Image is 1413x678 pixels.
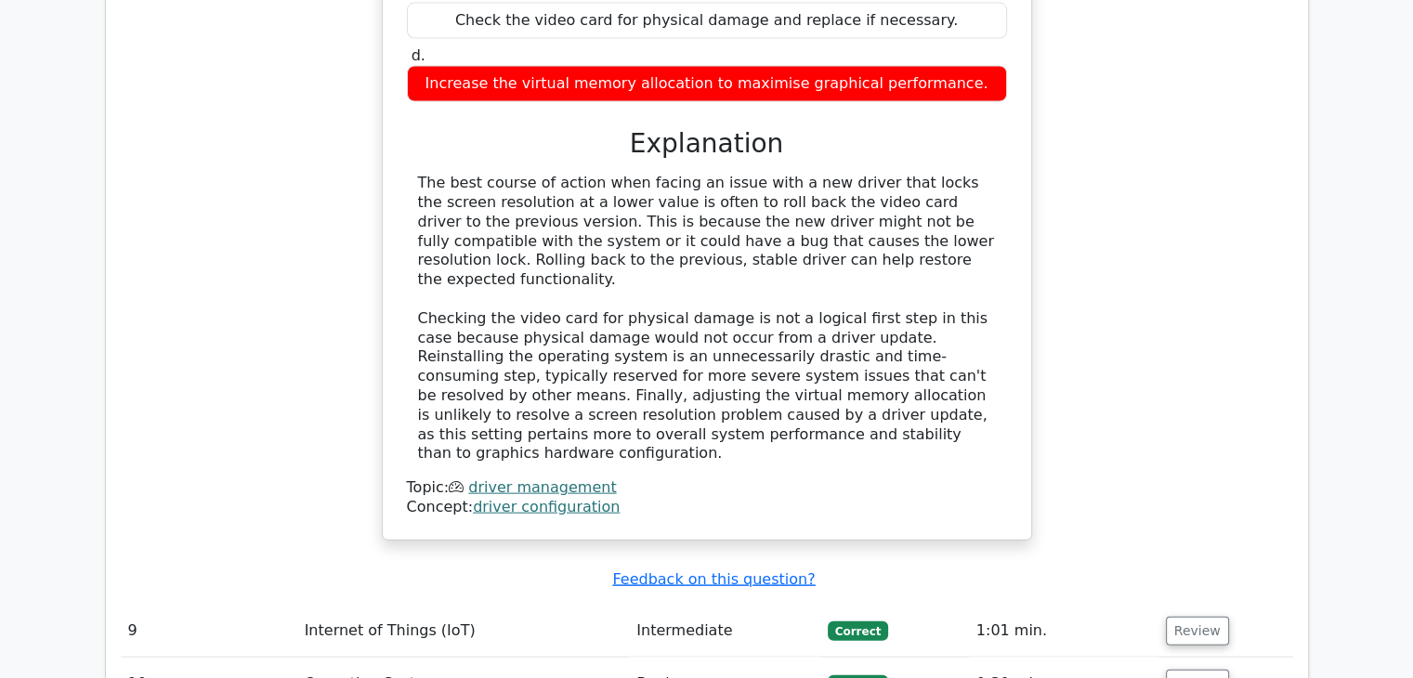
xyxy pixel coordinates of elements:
[1166,617,1229,645] button: Review
[969,605,1158,658] td: 1:01 min.
[418,128,996,160] h3: Explanation
[407,498,1007,517] div: Concept:
[121,605,297,658] td: 9
[407,478,1007,498] div: Topic:
[407,3,1007,39] div: Check the video card for physical damage and replace if necessary.
[297,605,630,658] td: Internet of Things (IoT)
[468,478,616,496] a: driver management
[418,174,996,463] div: The best course of action when facing an issue with a new driver that locks the screen resolution...
[412,46,425,64] span: d.
[473,498,620,515] a: driver configuration
[407,66,1007,102] div: Increase the virtual memory allocation to maximise graphical performance.
[612,570,815,588] a: Feedback on this question?
[629,605,820,658] td: Intermediate
[828,621,888,640] span: Correct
